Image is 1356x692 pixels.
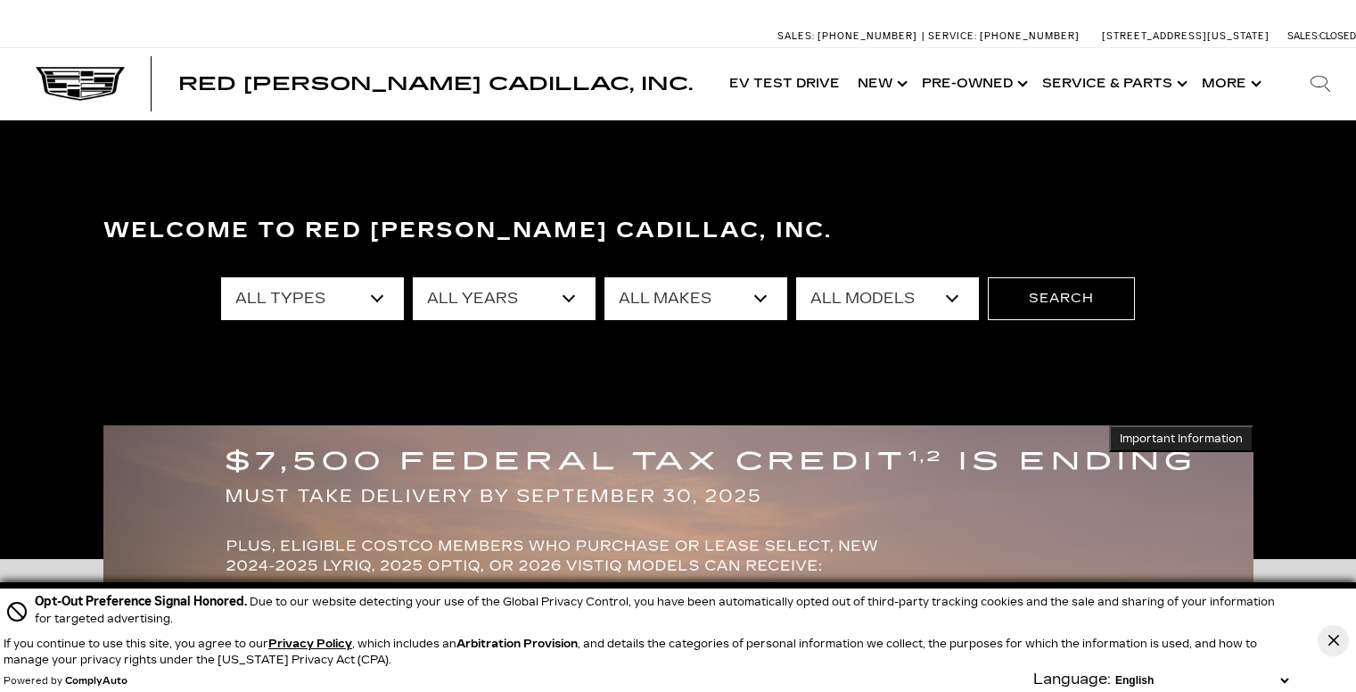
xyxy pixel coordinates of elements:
h3: Welcome to Red [PERSON_NAME] Cadillac, Inc. [103,213,1253,249]
span: Sales: [777,30,815,42]
a: ComplyAuto [65,676,127,687]
select: Filter by make [604,277,787,320]
div: Powered by [4,676,127,687]
span: Service: [928,30,977,42]
a: EV Test Drive [720,48,849,119]
a: Pre-Owned [913,48,1033,119]
span: Sales: [1287,30,1319,42]
button: More [1193,48,1267,119]
a: [STREET_ADDRESS][US_STATE] [1102,30,1270,42]
span: [PHONE_NUMBER] [980,30,1080,42]
select: Language Select [1111,672,1293,688]
button: Important Information [1109,425,1253,452]
div: Language: [1033,672,1111,687]
span: Closed [1319,30,1356,42]
select: Filter by year [413,277,596,320]
p: If you continue to use this site, you agree to our , which includes an , and details the categori... [4,638,1257,666]
span: Red [PERSON_NAME] Cadillac, Inc. [178,73,693,95]
a: Red [PERSON_NAME] Cadillac, Inc. [178,75,693,93]
button: Close Button [1318,625,1349,656]
a: Service: [PHONE_NUMBER] [922,31,1084,41]
span: [PHONE_NUMBER] [818,30,917,42]
select: Filter by type [221,277,404,320]
strong: Arbitration Provision [456,638,578,650]
a: Sales: [PHONE_NUMBER] [777,31,922,41]
span: Opt-Out Preference Signal Honored . [35,594,250,609]
select: Filter by model [796,277,979,320]
span: Important Information [1120,432,1243,446]
div: Due to our website detecting your use of the Global Privacy Control, you have been automatically ... [35,592,1293,627]
a: Privacy Policy [268,638,352,650]
button: Search [988,277,1135,320]
a: New [849,48,913,119]
img: Cadillac Dark Logo with Cadillac White Text [36,67,125,101]
a: Service & Parts [1033,48,1193,119]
